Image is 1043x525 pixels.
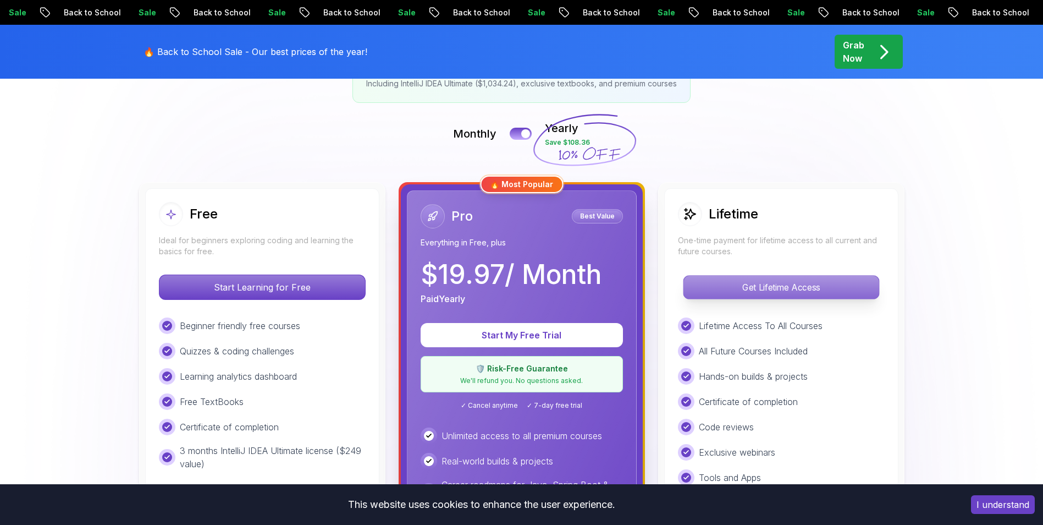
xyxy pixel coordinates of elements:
button: Start Learning for Free [159,275,366,300]
p: Back to School [572,7,647,18]
p: Back to School [53,7,128,18]
p: Exclusive webinars [699,446,775,459]
p: Code reviews [699,420,754,434]
p: Including IntelliJ IDEA Ultimate ($1,034.24), exclusive textbooks, and premium courses [366,78,677,89]
p: Best Value [573,211,621,222]
p: One-time payment for lifetime access to all current and future courses. [678,235,885,257]
a: Start My Free Trial [421,330,623,341]
p: Real-world builds & projects [442,455,553,468]
button: Start My Free Trial [421,323,623,347]
p: Back to School [443,7,517,18]
a: Get Lifetime Access [678,282,885,293]
button: Get Lifetime Access [683,275,879,299]
p: Quizzes & coding challenges [180,344,294,358]
p: Beginner friendly free courses [180,319,300,332]
p: Free TextBooks [180,395,244,408]
button: Accept cookies [971,495,1035,514]
p: Learning analytics dashboard [180,370,297,383]
p: Sale [517,7,553,18]
p: Sale [388,7,423,18]
h2: Lifetime [709,205,758,223]
p: Start Learning for Free [159,275,365,299]
p: Sale [258,7,293,18]
p: Paid Yearly [421,292,465,305]
p: Sale [647,7,682,18]
p: Certificate of completion [180,420,279,434]
p: $ 19.97 / Month [421,261,601,288]
h2: Pro [451,207,473,225]
p: Sale [907,7,942,18]
p: Ideal for beginners exploring coding and learning the basics for free. [159,235,366,257]
p: We'll refund you. No questions asked. [428,376,616,385]
p: Unlimited access to all premium courses [442,429,602,442]
span: ✓ Cancel anytime [461,401,518,410]
p: 3 months IntelliJ IDEA Ultimate license ($249 value) [180,444,366,471]
p: Sale [128,7,163,18]
p: Back to School [313,7,388,18]
p: 🛡️ Risk-Free Guarantee [428,363,616,374]
p: Tools and Apps [699,471,761,484]
p: Back to School [832,7,907,18]
p: All Future Courses Included [699,344,808,358]
p: Career roadmaps for Java, Spring Boot & DevOps [442,478,623,505]
span: ✓ 7-day free trial [527,401,582,410]
a: Start Learning for Free [159,282,366,293]
p: 🔥 Back to School Sale - Our best prices of the year! [144,45,367,58]
p: Monthly [453,126,496,141]
p: Back to School [183,7,258,18]
p: Sale [777,7,812,18]
p: Start My Free Trial [434,329,610,342]
p: Get Lifetime Access [683,276,879,299]
p: Grab Now [843,39,864,65]
p: Hands-on builds & projects [699,370,808,383]
h2: Free [190,205,218,223]
div: This website uses cookies to enhance the user experience. [8,493,954,517]
p: Certificate of completion [699,395,798,408]
p: Lifetime Access To All Courses [699,319,823,332]
p: Back to School [962,7,1036,18]
p: Everything in Free, plus [421,237,623,248]
p: Back to School [702,7,777,18]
